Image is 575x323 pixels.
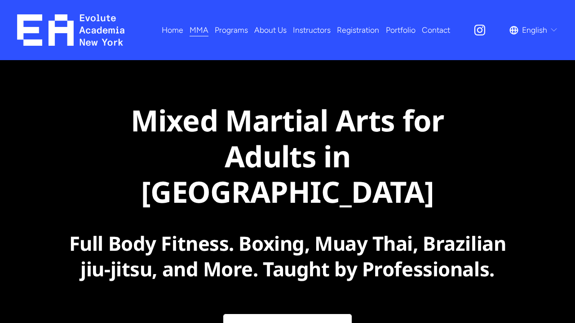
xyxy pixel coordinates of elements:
[69,230,511,282] strong: Full Body Fitness. Boxing, Muay Thai, Brazilian jiu-jitsu, and More. Taught by Professionals.
[337,22,379,38] a: Registration
[190,22,208,38] a: folder dropdown
[190,23,208,37] span: MMA
[522,23,547,37] span: English
[17,14,124,46] img: EA
[254,22,287,38] a: About Us
[509,22,558,38] div: language picker
[215,23,248,37] span: Programs
[422,22,450,38] a: Contact
[386,22,416,38] a: Portfolio
[473,23,487,37] a: Instagram
[162,22,183,38] a: Home
[131,100,451,211] strong: Mixed Martial Arts for Adults in [GEOGRAPHIC_DATA]
[293,22,331,38] a: Instructors
[215,22,248,38] a: folder dropdown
